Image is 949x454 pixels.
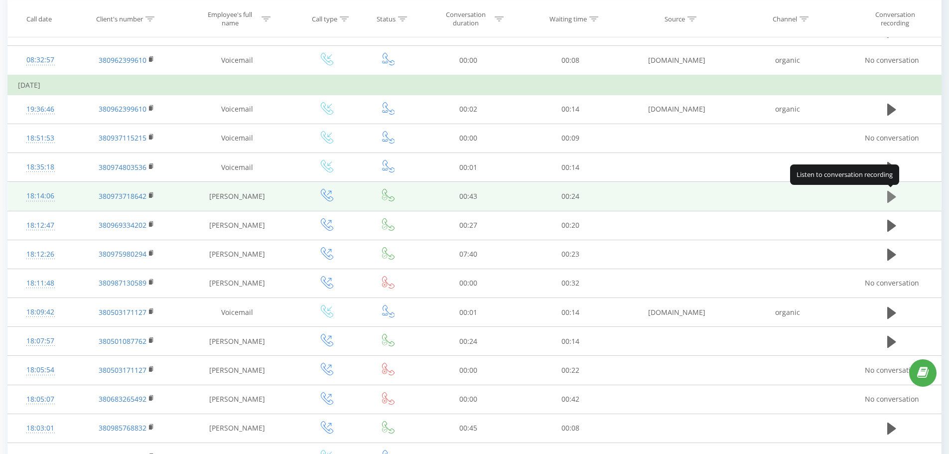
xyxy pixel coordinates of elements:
td: 00:27 [417,211,519,240]
td: [PERSON_NAME] [180,240,294,269]
td: [DATE] [8,75,942,95]
td: [PERSON_NAME] [180,211,294,240]
td: 00:20 [520,211,622,240]
td: 00:42 [520,385,622,414]
td: 00:45 [417,414,519,443]
td: 00:01 [417,298,519,327]
div: Status [377,14,396,23]
div: 18:05:07 [18,390,63,409]
a: 380962399610 [99,55,146,65]
a: 380683265492 [99,394,146,404]
div: 18:05:54 [18,360,63,380]
span: No conversation [865,365,919,375]
div: Employee's full name [201,10,259,27]
div: 18:03:01 [18,419,63,438]
td: 00:08 [520,414,622,443]
a: 380974803536 [99,162,146,172]
td: [PERSON_NAME] [180,414,294,443]
div: 08:32:57 [18,50,63,70]
span: No conversation [865,55,919,65]
td: 00:22 [520,356,622,385]
td: 00:00 [417,385,519,414]
div: Client's number [96,14,143,23]
td: 00:01 [417,153,519,182]
a: 380973718642 [99,191,146,201]
div: 18:12:47 [18,216,63,235]
a: 380985768832 [99,423,146,433]
div: Call date [26,14,52,23]
div: 18:09:42 [18,303,63,322]
td: [DOMAIN_NAME] [622,95,732,124]
div: 18:12:26 [18,245,63,264]
td: 00:14 [520,153,622,182]
div: Conversation recording [863,10,928,27]
td: organic [732,46,843,75]
td: Voicemail [180,124,294,152]
td: [PERSON_NAME] [180,327,294,356]
td: 00:02 [417,95,519,124]
td: 00:32 [520,269,622,298]
a: 380937115215 [99,133,146,143]
td: 07:40 [417,240,519,269]
div: 18:14:06 [18,186,63,206]
a: 380969334202 [99,220,146,230]
div: Conversation duration [439,10,492,27]
td: 00:00 [417,124,519,152]
td: 00:00 [417,269,519,298]
span: No conversation [865,133,919,143]
div: 18:51:53 [18,129,63,148]
div: Listen to conversation recording [790,164,899,184]
div: Waiting time [549,14,587,23]
td: [DOMAIN_NAME] [622,46,732,75]
a: 380503171127 [99,307,146,317]
td: 00:08 [520,46,622,75]
div: Channel [773,14,797,23]
td: 00:24 [520,182,622,211]
div: 18:07:57 [18,331,63,351]
td: 00:00 [417,46,519,75]
td: Voicemail [180,46,294,75]
td: 00:14 [520,298,622,327]
td: [DOMAIN_NAME] [622,298,732,327]
span: No conversation [865,278,919,288]
a: 380987130589 [99,278,146,288]
div: 19:36:46 [18,100,63,119]
a: 380501087762 [99,336,146,346]
td: 00:23 [520,240,622,269]
td: [PERSON_NAME] [180,182,294,211]
td: Voicemail [180,95,294,124]
td: 00:09 [520,124,622,152]
a: 380503171127 [99,365,146,375]
td: 00:14 [520,327,622,356]
td: organic [732,95,843,124]
div: Source [665,14,685,23]
td: 00:00 [417,356,519,385]
div: 18:11:48 [18,274,63,293]
td: Voicemail [180,153,294,182]
td: organic [732,298,843,327]
a: 380962399610 [99,104,146,114]
div: Call type [312,14,337,23]
td: 00:14 [520,95,622,124]
div: 18:35:18 [18,157,63,177]
span: No conversation [865,394,919,404]
td: 00:43 [417,182,519,211]
td: [PERSON_NAME] [180,269,294,298]
a: 380975980294 [99,249,146,259]
td: 00:24 [417,327,519,356]
td: [PERSON_NAME] [180,385,294,414]
td: Voicemail [180,298,294,327]
td: [PERSON_NAME] [180,356,294,385]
